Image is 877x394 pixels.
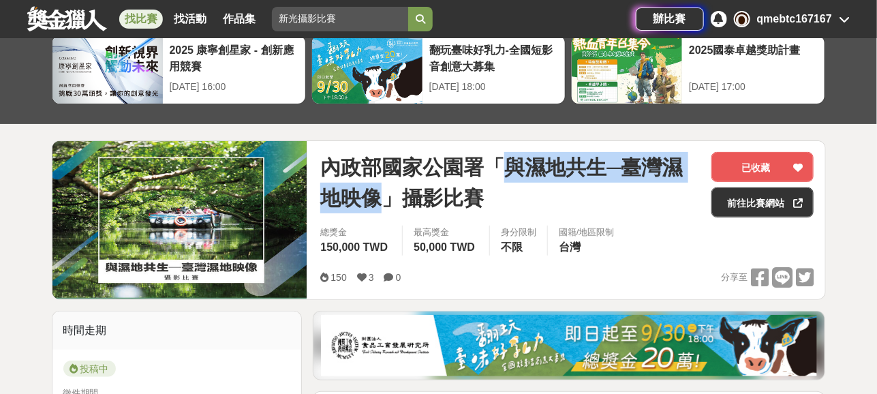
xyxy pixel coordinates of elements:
div: [DATE] 16:00 [170,80,298,94]
a: 找活動 [168,10,212,29]
span: 3 [369,272,374,283]
span: 分享至 [721,267,748,288]
div: 2025 康寧創星家 - 創新應用競賽 [170,42,298,73]
img: Cover Image [52,141,307,299]
span: 內政部國家公園署「與濕地共生─臺灣濕地映像」攝影比賽 [320,152,701,213]
div: [DATE] 17:00 [689,80,818,94]
span: 總獎金 [320,226,391,239]
div: 身分限制 [501,226,536,239]
div: 2025國泰卓越獎助計畫 [689,42,818,73]
span: 最高獎金 [414,226,478,239]
a: 2025 康寧創星家 - 創新應用競賽[DATE] 16:00 [52,35,306,104]
div: 時間走期 [52,312,302,350]
span: 台灣 [559,241,581,253]
a: 辦比賽 [636,7,704,31]
span: 50,000 TWD [414,241,475,253]
div: 翻玩臺味好乳力-全國短影音創意大募集 [429,42,558,73]
a: 翻玩臺味好乳力-全國短影音創意大募集[DATE] 18:00 [311,35,566,104]
a: 找比賽 [119,10,163,29]
a: 2025國泰卓越獎助計畫[DATE] 17:00 [571,35,825,104]
span: 0 [396,272,401,283]
div: qmebtc167167 [757,11,832,27]
img: 1c81a89c-c1b3-4fd6-9c6e-7d29d79abef5.jpg [321,315,817,376]
span: 150,000 TWD [320,241,388,253]
span: 投稿中 [63,361,116,377]
span: 150 [330,272,346,283]
a: 前往比賽網站 [711,187,814,217]
button: 已收藏 [711,152,814,182]
input: 全球自行車設計比賽 [272,7,408,31]
div: Q [734,11,750,27]
div: 國籍/地區限制 [559,226,615,239]
div: [DATE] 18:00 [429,80,558,94]
a: 作品集 [217,10,261,29]
span: 不限 [501,241,523,253]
